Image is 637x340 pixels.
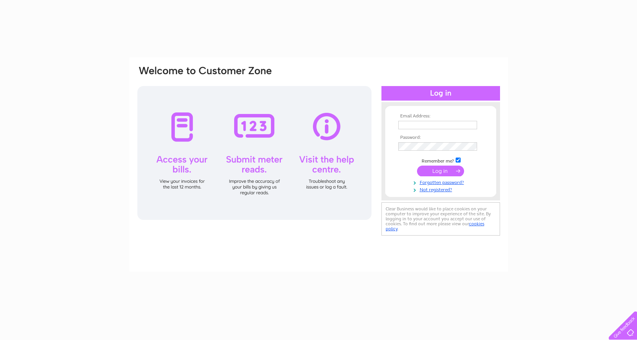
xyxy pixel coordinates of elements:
div: Clear Business would like to place cookies on your computer to improve your experience of the sit... [381,202,500,236]
input: Submit [417,166,464,176]
th: Email Address: [396,114,485,119]
a: cookies policy [386,221,484,231]
td: Remember me? [396,156,485,164]
th: Password: [396,135,485,140]
a: Forgotten password? [398,178,485,185]
a: Not registered? [398,185,485,193]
